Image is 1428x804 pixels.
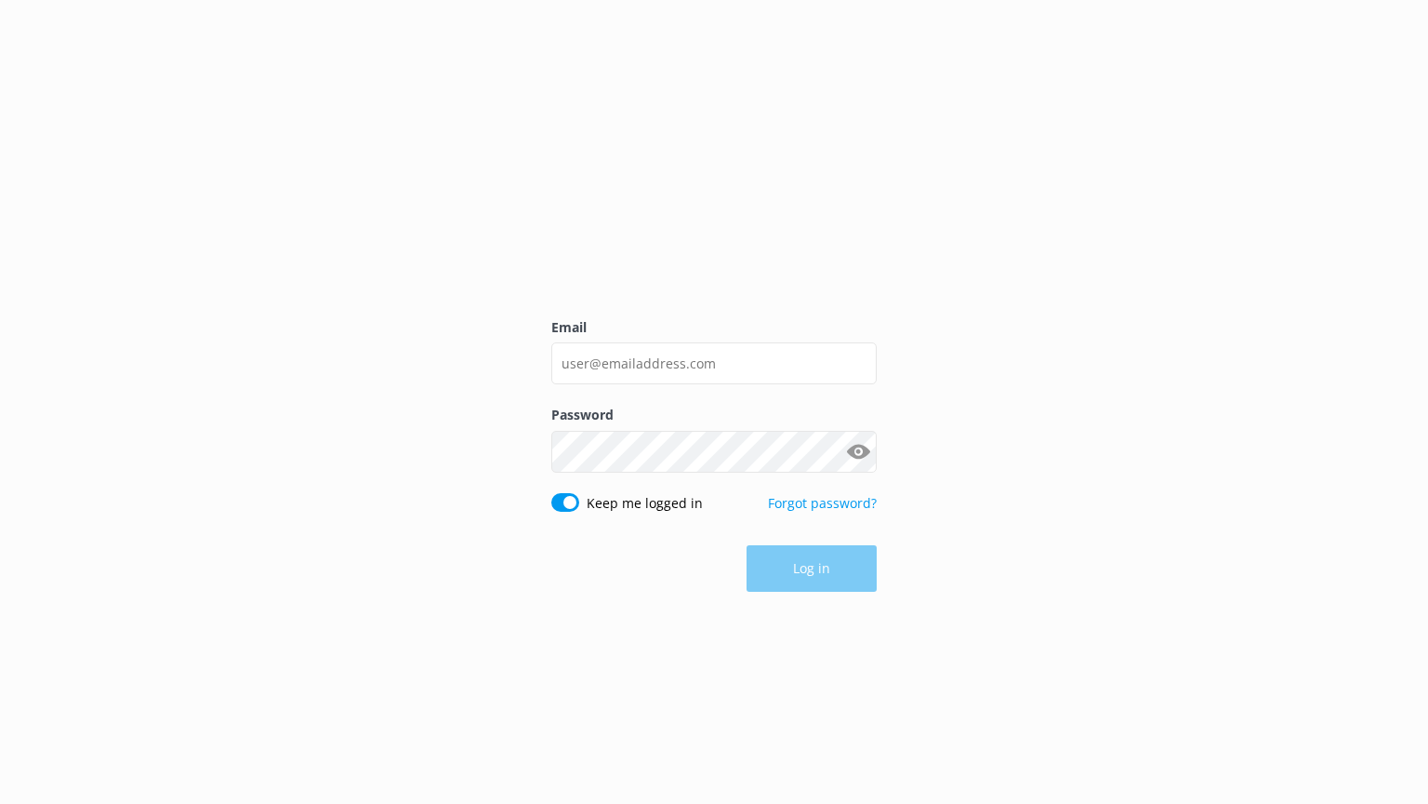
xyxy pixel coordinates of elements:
[768,494,877,512] a: Forgot password?
[840,433,877,470] button: Show password
[551,317,877,338] label: Email
[587,493,703,514] label: Keep me logged in
[551,405,877,425] label: Password
[551,342,877,384] input: user@emailaddress.com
